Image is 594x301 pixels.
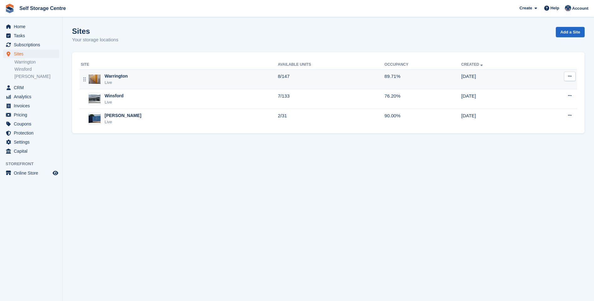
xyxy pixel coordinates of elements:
a: menu [3,169,59,177]
span: Settings [14,138,51,146]
a: Created [461,62,484,67]
a: menu [3,138,59,146]
span: Sites [14,49,51,58]
a: menu [3,110,59,119]
img: Image of Warrington site [89,74,101,84]
a: Add a Site [556,27,585,37]
span: Create [519,5,532,11]
a: menu [3,129,59,137]
a: menu [3,147,59,156]
td: 8/147 [278,69,385,89]
h1: Sites [72,27,118,35]
td: [DATE] [461,109,535,128]
a: menu [3,92,59,101]
a: menu [3,120,59,128]
span: Analytics [14,92,51,101]
div: Winsford [105,93,124,99]
a: menu [3,101,59,110]
img: Image of Arley site [89,114,101,123]
p: Your storage locations [72,36,118,43]
td: [DATE] [461,89,535,109]
span: Help [550,5,559,11]
img: Clair Cole [565,5,571,11]
div: [PERSON_NAME] [105,112,141,119]
td: 89.71% [385,69,461,89]
span: Coupons [14,120,51,128]
span: Subscriptions [14,40,51,49]
img: Image of Winsford site [89,94,101,103]
div: Live [105,99,124,105]
td: 90.00% [385,109,461,128]
a: menu [3,83,59,92]
span: Tasks [14,31,51,40]
td: 76.20% [385,89,461,109]
span: Home [14,22,51,31]
span: Account [572,5,588,12]
a: Self Storage Centre [17,3,68,13]
a: [PERSON_NAME] [14,74,59,79]
a: Warrington [14,59,59,65]
th: Available Units [278,60,385,70]
span: CRM [14,83,51,92]
span: Protection [14,129,51,137]
span: Pricing [14,110,51,119]
span: Capital [14,147,51,156]
td: 7/133 [278,89,385,109]
th: Site [80,60,278,70]
a: Preview store [52,169,59,177]
div: Live [105,79,128,86]
a: menu [3,40,59,49]
th: Occupancy [385,60,461,70]
a: menu [3,31,59,40]
a: menu [3,49,59,58]
span: Storefront [6,161,62,167]
td: [DATE] [461,69,535,89]
span: Invoices [14,101,51,110]
a: menu [3,22,59,31]
div: Warrington [105,73,128,79]
span: Online Store [14,169,51,177]
div: Live [105,119,141,125]
img: stora-icon-8386f47178a22dfd0bd8f6a31ec36ba5ce8667c1dd55bd0f319d3a0aa187defe.svg [5,4,14,13]
td: 2/31 [278,109,385,128]
a: Winsford [14,66,59,72]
